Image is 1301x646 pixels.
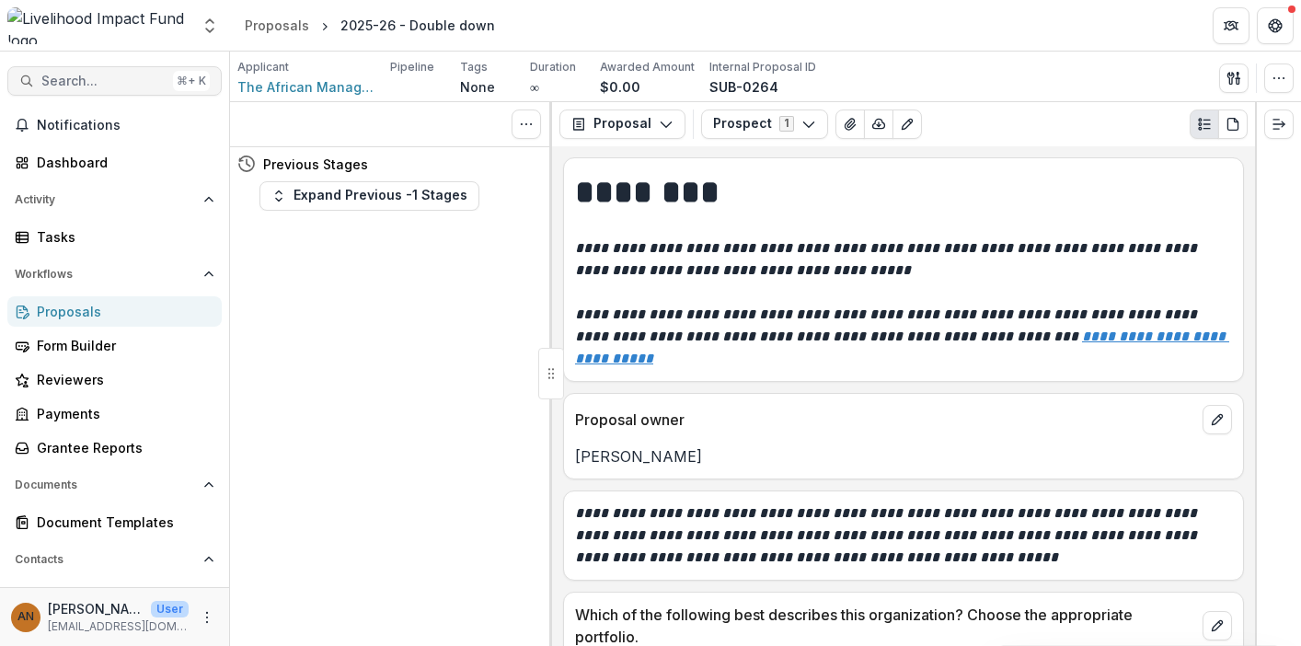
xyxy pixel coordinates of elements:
[37,227,207,247] div: Tasks
[600,59,695,75] p: Awarded Amount
[7,7,190,44] img: Livelihood Impact Fund logo
[41,74,166,89] span: Search...
[237,77,375,97] a: The African Management Institute (AMI)
[197,7,223,44] button: Open entity switcher
[48,599,144,618] p: [PERSON_NAME]
[7,222,222,252] a: Tasks
[575,445,1232,467] p: [PERSON_NAME]
[1218,110,1248,139] button: PDF view
[701,110,828,139] button: Prospect1
[7,330,222,361] a: Form Builder
[709,59,816,75] p: Internal Proposal ID
[7,66,222,96] button: Search...
[7,582,222,612] a: Grantees
[237,12,317,39] a: Proposals
[460,77,495,97] p: None
[37,336,207,355] div: Form Builder
[7,185,222,214] button: Open Activity
[530,59,576,75] p: Duration
[37,153,207,172] div: Dashboard
[237,12,502,39] nav: breadcrumb
[7,364,222,395] a: Reviewers
[48,618,189,635] p: [EMAIL_ADDRESS][DOMAIN_NAME]
[7,110,222,140] button: Notifications
[709,77,778,97] p: SUB-0264
[1190,110,1219,139] button: Plaintext view
[245,16,309,35] div: Proposals
[340,16,495,35] div: 2025-26 - Double down
[1264,110,1294,139] button: Expand right
[173,71,210,91] div: ⌘ + K
[237,59,289,75] p: Applicant
[559,110,685,139] button: Proposal
[7,260,222,289] button: Open Workflows
[151,601,189,617] p: User
[37,404,207,423] div: Payments
[1213,7,1249,44] button: Partners
[259,181,479,211] button: Expand Previous -1 Stages
[575,409,1195,431] p: Proposal owner
[15,553,196,566] span: Contacts
[1203,611,1232,640] button: edit
[512,110,541,139] button: Toggle View Cancelled Tasks
[7,545,222,574] button: Open Contacts
[460,59,488,75] p: Tags
[7,433,222,463] a: Grantee Reports
[37,302,207,321] div: Proposals
[15,268,196,281] span: Workflows
[7,296,222,327] a: Proposals
[15,479,196,491] span: Documents
[263,155,368,174] h4: Previous Stages
[1203,405,1232,434] button: edit
[1257,7,1294,44] button: Get Help
[600,77,640,97] p: $0.00
[7,398,222,429] a: Payments
[7,470,222,500] button: Open Documents
[37,513,207,532] div: Document Templates
[37,118,214,133] span: Notifications
[390,59,434,75] p: Pipeline
[530,77,539,97] p: ∞
[37,370,207,389] div: Reviewers
[892,110,922,139] button: Edit as form
[7,147,222,178] a: Dashboard
[37,438,207,457] div: Grantee Reports
[7,507,222,537] a: Document Templates
[15,193,196,206] span: Activity
[196,606,218,629] button: More
[17,611,34,623] div: Amolo Ng'weno
[835,110,865,139] button: View Attached Files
